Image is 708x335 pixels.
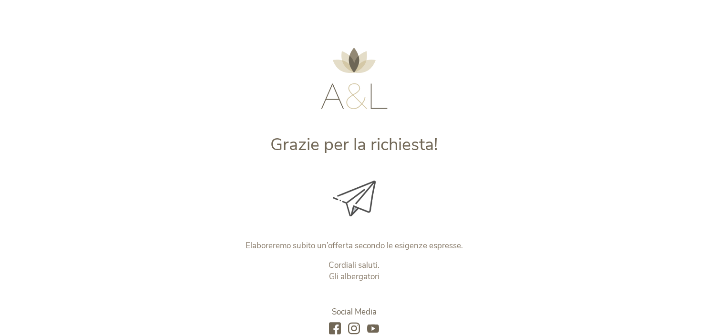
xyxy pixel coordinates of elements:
[332,306,377,317] span: Social Media
[155,240,553,252] p: Elaboreremo subito un’offerta secondo le esigenze espresse.
[155,260,553,283] p: Cordiali saluti. Gli albergatori
[270,133,438,156] span: Grazie per la richiesta!
[333,181,376,216] img: Grazie per la richiesta!
[321,48,388,109] img: AMONTI & LUNARIS Wellnessresort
